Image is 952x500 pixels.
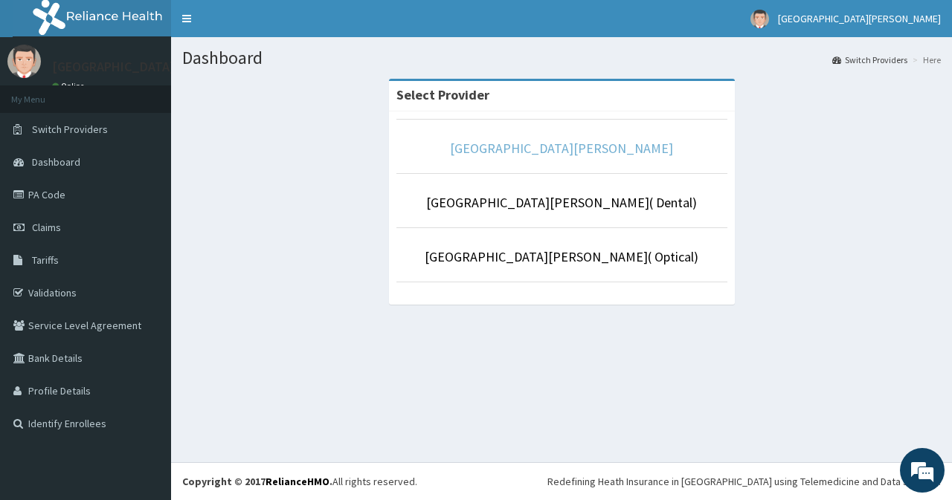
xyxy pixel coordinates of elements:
[547,474,941,489] div: Redefining Heath Insurance in [GEOGRAPHIC_DATA] using Telemedicine and Data Science!
[32,123,108,136] span: Switch Providers
[750,10,769,28] img: User Image
[182,48,941,68] h1: Dashboard
[426,194,697,211] a: [GEOGRAPHIC_DATA][PERSON_NAME]( Dental)
[396,86,489,103] strong: Select Provider
[171,462,952,500] footer: All rights reserved.
[832,53,907,66] a: Switch Providers
[450,140,673,157] a: [GEOGRAPHIC_DATA][PERSON_NAME]
[7,45,41,78] img: User Image
[32,221,61,234] span: Claims
[425,248,698,265] a: [GEOGRAPHIC_DATA][PERSON_NAME]( Optical)
[52,81,88,91] a: Online
[909,53,941,66] li: Here
[52,60,272,74] p: [GEOGRAPHIC_DATA][PERSON_NAME]
[182,475,332,488] strong: Copyright © 2017 .
[32,253,59,267] span: Tariffs
[778,12,941,25] span: [GEOGRAPHIC_DATA][PERSON_NAME]
[266,475,329,488] a: RelianceHMO
[32,155,80,169] span: Dashboard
